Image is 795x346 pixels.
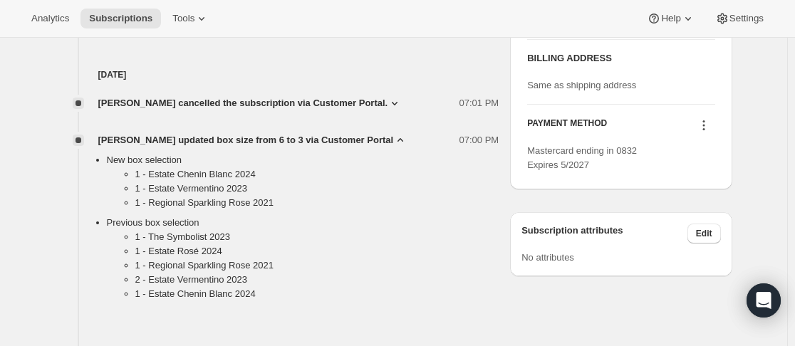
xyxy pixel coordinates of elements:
[747,283,781,318] div: Open Intercom Messenger
[23,9,78,28] button: Analytics
[98,96,388,110] span: [PERSON_NAME] cancelled the subscription via Customer Portal.
[107,153,499,216] li: New box selection
[98,96,402,110] button: [PERSON_NAME] cancelled the subscription via Customer Portal.
[521,224,687,243] h3: Subscription attributes
[98,133,394,147] span: [PERSON_NAME] updated box size from 6 to 3 via Customer Portal
[661,13,680,24] span: Help
[687,224,721,243] button: Edit
[107,216,499,307] li: Previous box selection
[135,258,499,273] li: 1 - Regional Sparkling Rose 2021
[707,9,772,28] button: Settings
[521,252,574,263] span: No attributes
[527,51,715,65] h3: BILLING ADDRESS
[135,230,499,244] li: 1 - The Symbolist 2023
[135,287,499,301] li: 1 - Estate Chenin Blanc 2024
[135,167,499,182] li: 1 - Estate Chenin Blanc 2024
[729,13,764,24] span: Settings
[459,96,499,110] span: 07:01 PM
[527,80,636,90] span: Same as shipping address
[56,68,499,82] h4: [DATE]
[80,9,161,28] button: Subscriptions
[135,196,499,210] li: 1 - Regional Sparkling Rose 2021
[459,133,499,147] span: 07:00 PM
[31,13,69,24] span: Analytics
[638,9,703,28] button: Help
[89,13,152,24] span: Subscriptions
[172,13,194,24] span: Tools
[98,133,408,147] button: [PERSON_NAME] updated box size from 6 to 3 via Customer Portal
[696,228,712,239] span: Edit
[135,244,499,258] li: 1 - Estate Rosé 2024
[527,145,637,170] span: Mastercard ending in 0832 Expires 5/2027
[135,182,499,196] li: 1 - Estate Vermentino 2023
[164,9,217,28] button: Tools
[135,273,499,287] li: 2 - Estate Vermentino 2023
[527,117,607,137] h3: PAYMENT METHOD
